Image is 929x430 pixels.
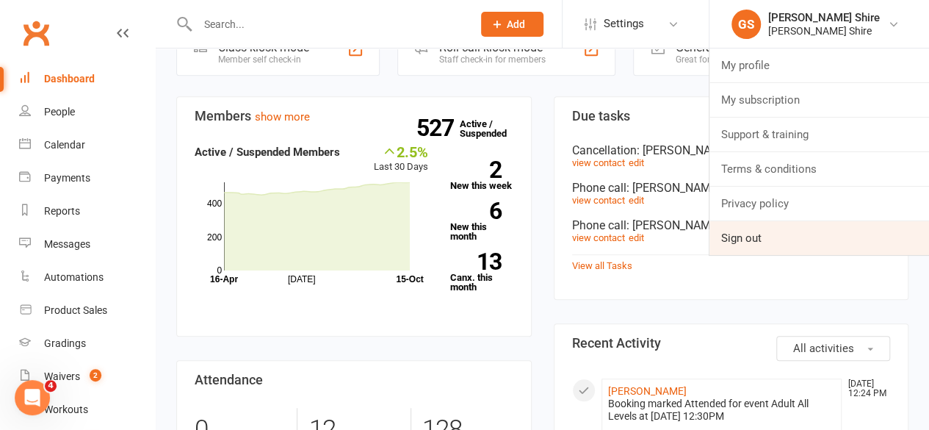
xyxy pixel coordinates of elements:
time: [DATE] 12:24 PM [841,379,889,398]
div: Member self check-in [218,54,309,65]
span: : [PERSON_NAME] [626,218,720,232]
a: Dashboard [19,62,155,96]
div: Waivers [44,370,80,382]
span: All activities [793,342,854,355]
div: Automations [44,271,104,283]
span: : [PERSON_NAME] [637,143,731,157]
div: [PERSON_NAME] Shire [768,24,880,37]
a: Clubworx [18,15,54,51]
a: view contact [572,157,625,168]
a: edit [629,232,644,243]
div: Phone call [572,181,891,195]
div: Staff check-in for members [439,54,546,65]
div: Great for the front desk [675,54,838,65]
div: Gradings [44,337,86,349]
a: 527Active / Suspended [460,108,524,149]
h3: Attendance [195,373,513,387]
div: Payments [44,172,90,184]
button: Add [481,12,543,37]
div: Messages [44,238,90,250]
span: : [PERSON_NAME] [626,181,720,195]
div: Workouts [44,404,88,415]
a: Support & training [709,118,929,151]
a: Waivers 2 [19,360,155,393]
a: show more [255,110,310,123]
a: Workouts [19,393,155,426]
a: Product Sales [19,294,155,327]
h3: Due tasks [572,109,891,123]
a: edit [629,195,644,206]
strong: 13 [450,251,502,273]
a: People [19,96,155,129]
a: Privacy policy [709,187,929,221]
a: My profile [709,49,929,82]
a: Terms & conditions [709,152,929,186]
a: 2New this week [450,161,513,190]
div: Dashboard [44,73,95,85]
div: Cancellation [572,143,891,157]
div: Last 30 Days [374,143,428,175]
a: edit [629,157,644,168]
a: 13Canx. this month [450,253,513,292]
a: 6New this month [450,202,513,241]
h3: Members [195,109,513,123]
span: 2 [90,369,101,381]
strong: 527 [416,117,460,139]
span: 4 [45,380,57,392]
a: Automations [19,261,155,294]
a: Messages [19,228,155,261]
a: Calendar [19,129,155,162]
div: Product Sales [44,304,107,316]
div: Reports [44,205,80,217]
a: Payments [19,162,155,195]
input: Search... [193,14,463,35]
button: All activities [776,336,890,361]
a: Sign out [709,221,929,255]
span: Settings [604,7,644,40]
strong: 6 [450,200,502,222]
div: Calendar [44,139,85,151]
div: 2.5% [374,143,428,160]
div: People [44,106,75,118]
a: Reports [19,195,155,228]
span: Add [507,18,525,30]
strong: Active / Suspended Members [195,146,340,159]
a: [PERSON_NAME] [608,385,687,397]
div: Phone call [572,218,891,232]
iframe: Intercom live chat [15,380,50,415]
a: My subscription [709,83,929,117]
a: view contact [572,232,625,243]
a: view contact [572,195,625,206]
div: [PERSON_NAME] Shire [768,11,880,24]
div: Booking marked Attended for event Adult All Levels at [DATE] 12:30PM [608,398,836,423]
div: GS [731,10,761,39]
a: View all Tasks [572,260,632,271]
strong: 2 [450,159,502,181]
h3: Recent Activity [572,336,891,351]
a: Gradings [19,327,155,360]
